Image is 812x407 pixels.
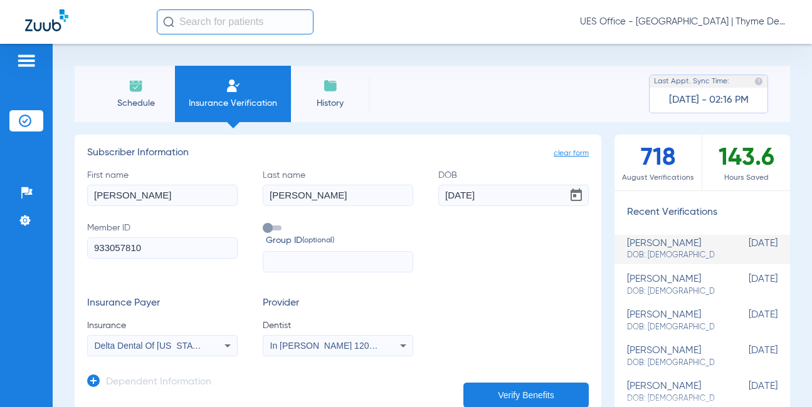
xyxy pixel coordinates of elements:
img: hamburger-icon [16,53,36,68]
span: [DATE] [715,309,778,332]
button: Open calendar [564,183,589,208]
span: clear form [554,147,589,160]
h3: Subscriber Information [87,147,589,160]
span: UES Office - [GEOGRAPHIC_DATA] | Thyme Dental Care [580,16,787,28]
img: Search Icon [163,16,174,28]
span: [DATE] [715,381,778,404]
label: DOB [438,169,589,206]
label: First name [87,169,238,206]
input: First name [87,185,238,206]
span: August Verifications [614,172,702,184]
h3: Provider [263,297,413,310]
img: Manual Insurance Verification [226,78,241,93]
span: DOB: [DEMOGRAPHIC_DATA] [627,250,715,261]
h3: Dependent Information [106,376,211,389]
span: DOB: [DEMOGRAPHIC_DATA] [627,358,715,369]
div: 143.6 [702,135,790,190]
div: [PERSON_NAME] [627,238,715,261]
span: Group ID [266,234,413,247]
img: last sync help info [754,77,763,86]
div: [PERSON_NAME] [627,381,715,404]
span: Dentist [263,319,413,332]
span: Schedule [106,97,166,110]
input: Last name [263,185,413,206]
span: [DATE] [715,238,778,261]
img: Schedule [129,78,144,93]
span: In [PERSON_NAME] 1205114618 [270,341,403,351]
span: History [300,97,360,110]
span: Delta Dental Of [US_STATE] [95,341,206,351]
span: DOB: [DEMOGRAPHIC_DATA] [627,286,715,297]
input: Member ID [87,237,238,259]
span: DOB: [DEMOGRAPHIC_DATA] [627,393,715,404]
h3: Insurance Payer [87,297,238,310]
label: Last name [263,169,413,206]
span: [DATE] [715,274,778,297]
span: Insurance [87,319,238,332]
div: 718 [614,135,702,190]
span: DOB: [DEMOGRAPHIC_DATA] [627,322,715,333]
input: DOBOpen calendar [438,185,589,206]
span: Last Appt. Sync Time: [654,75,729,88]
small: (optional) [302,234,334,247]
span: Insurance Verification [184,97,282,110]
input: Search for patients [157,9,314,34]
span: [DATE] - 02:16 PM [669,94,749,106]
img: Zuub Logo [25,9,68,31]
img: History [323,78,338,93]
h3: Recent Verifications [614,207,790,219]
iframe: Chat Widget [749,347,812,407]
label: Member ID [87,222,238,273]
div: [PERSON_NAME] [627,274,715,297]
div: [PERSON_NAME] [627,345,715,368]
span: Hours Saved [702,172,790,184]
div: [PERSON_NAME] [627,309,715,332]
span: [DATE] [715,345,778,368]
